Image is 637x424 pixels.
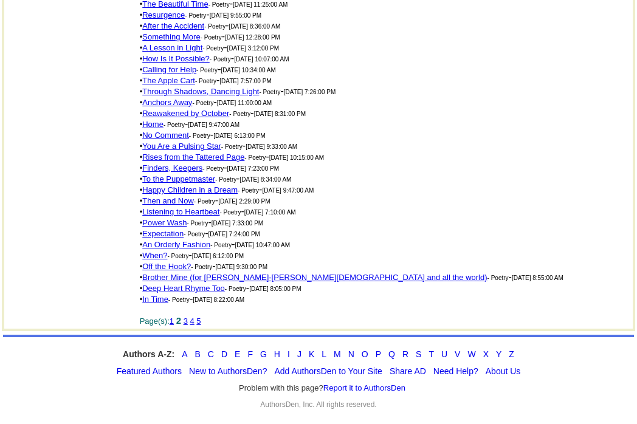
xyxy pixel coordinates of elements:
a: Need Help? [433,366,478,376]
a: P [376,349,381,359]
font: - Poetry [194,198,215,205]
font: - Poetry [204,23,226,30]
font: - Poetry [215,176,236,183]
a: 3 [184,316,188,326]
font: Problem with this page? [239,383,405,393]
font: • [140,65,196,74]
font: - Poetry [487,275,509,281]
font: • [140,87,260,96]
a: Add AuthorsDen to Your Site [274,366,382,376]
font: - Poetry [195,78,216,84]
a: 1 [170,316,174,326]
font: [DATE] 11:25:00 AM [233,1,288,8]
a: To the Puppetmaster [142,174,215,183]
font: - Poetry [244,154,266,161]
a: No Comment [142,131,189,140]
a: Share AD [390,366,426,376]
a: R [402,349,408,359]
a: Off the Hook? [142,262,191,271]
font: - Poetry [167,253,188,259]
font: - Poetry [259,89,280,95]
a: C [208,349,214,359]
font: • [140,295,168,304]
a: The Apple Cart [142,76,195,85]
a: Finders, Keepers [142,163,202,173]
a: Power Wash [142,218,187,227]
font: - Poetry [168,296,190,303]
a: Featured Authors [117,366,182,376]
a: S [416,349,421,359]
a: Rises from the Tattered Page [142,152,244,162]
a: 4 [190,316,195,326]
font: • [140,218,187,227]
font: • [140,273,487,282]
font: • [140,196,194,205]
a: An Orderly Fashion [142,240,210,249]
font: • [140,152,245,162]
a: Y [496,349,501,359]
a: O [362,349,368,359]
font: • [140,43,203,52]
font: - Poetry [210,56,231,63]
font: - Poetry [196,67,218,74]
font: - Poetry [202,45,224,52]
font: • [140,131,189,140]
font: [DATE] 8:22:00 AM [193,296,244,303]
font: 2 [176,315,181,326]
a: Home [142,120,164,129]
font: • [140,109,230,118]
a: Deep Heart Rhyme Too [142,284,225,293]
font: - Poetry [238,187,259,194]
a: I [288,349,290,359]
strong: Authors A-Z: [123,349,174,359]
font: [DATE] 2:29:00 PM [218,198,270,205]
font: - Poetry [208,1,230,8]
font: - Poetry [192,100,213,106]
a: D [221,349,227,359]
a: Z [509,349,514,359]
a: K [309,349,314,359]
font: [DATE] 10:15:00 AM [269,154,324,161]
font: • [140,32,201,41]
font: - Poetry [219,209,241,216]
a: Anchors Away [142,98,192,107]
font: [DATE] 8:05:00 PM [249,286,301,292]
a: B [195,349,200,359]
font: • [140,54,210,63]
font: • [140,174,216,183]
font: [DATE] 9:33:00 AM [246,143,297,150]
a: E [235,349,240,359]
font: [DATE] 7:24:00 PM [208,231,260,238]
font: - Poetry [221,143,243,150]
font: [DATE] 9:55:00 PM [210,12,261,19]
a: You Are a Pulsing Star [142,142,221,151]
font: [DATE] 3:12:00 PM [227,45,279,52]
a: Then and Now [142,196,194,205]
a: In Time [142,295,168,304]
a: Reawakened by October [142,109,229,118]
a: A [182,349,187,359]
font: - Poetry [185,12,206,19]
a: F [247,349,253,359]
font: • [140,229,184,238]
font: • [140,185,238,194]
font: • [140,163,203,173]
a: W [467,349,475,359]
a: J [297,349,301,359]
a: Something More [142,32,200,41]
a: Resurgence [142,10,185,19]
font: • [140,10,185,19]
font: [DATE] 8:36:00 AM [229,23,280,30]
font: - Poetry [191,264,212,270]
font: • [140,21,204,30]
font: • [140,142,221,151]
font: [DATE] 7:33:00 PM [212,220,263,227]
a: New to AuthorsDen? [189,366,267,376]
a: When? [142,251,167,260]
font: [DATE] 8:34:00 AM [240,176,292,183]
font: [DATE] 7:23:00 PM [227,165,279,172]
font: [DATE] 8:55:00 AM [512,275,563,281]
a: G [260,349,267,359]
a: Calling for Help [142,65,196,74]
font: • [140,98,193,107]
